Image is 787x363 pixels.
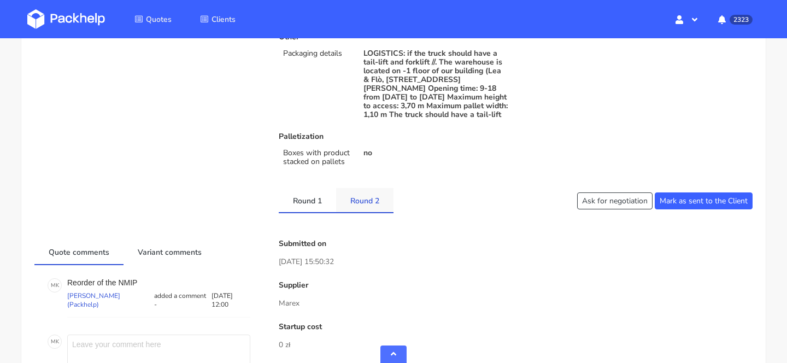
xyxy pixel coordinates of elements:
[51,278,56,292] span: M
[56,278,59,292] span: K
[152,291,212,309] p: added a comment -
[67,291,152,309] p: [PERSON_NAME] (Packhelp)
[279,188,336,212] a: Round 1
[67,278,250,287] p: Reorder of the NMIP
[279,239,753,248] p: Submitted on
[279,256,753,268] p: [DATE] 15:50:32
[279,323,753,331] p: Startup cost
[34,239,124,264] a: Quote comments
[363,49,508,119] p: LOGISTICS: if the truck should have a tail-lift and forklift //. The warehouse is located on -1 f...
[279,33,508,42] p: Other
[283,49,350,58] p: Packaging details
[27,9,105,29] img: Dashboard
[709,9,760,29] button: 2323
[730,15,753,25] span: 2323
[146,14,172,25] span: Quotes
[51,335,56,349] span: M
[279,297,753,309] p: Marex
[124,239,216,264] a: Variant comments
[577,192,653,209] button: Ask for negotiation
[212,14,236,25] span: Clients
[336,188,393,212] a: Round 2
[655,192,753,209] button: Mark as sent to the Client
[279,132,508,141] p: Palletization
[279,339,753,351] p: 0 zł
[212,291,251,309] p: [DATE] 12:00
[56,335,59,349] span: K
[121,9,185,29] a: Quotes
[279,281,753,290] p: Supplier
[187,9,249,29] a: Clients
[283,149,350,166] p: Boxes with product stacked on pallets
[363,149,508,157] p: no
